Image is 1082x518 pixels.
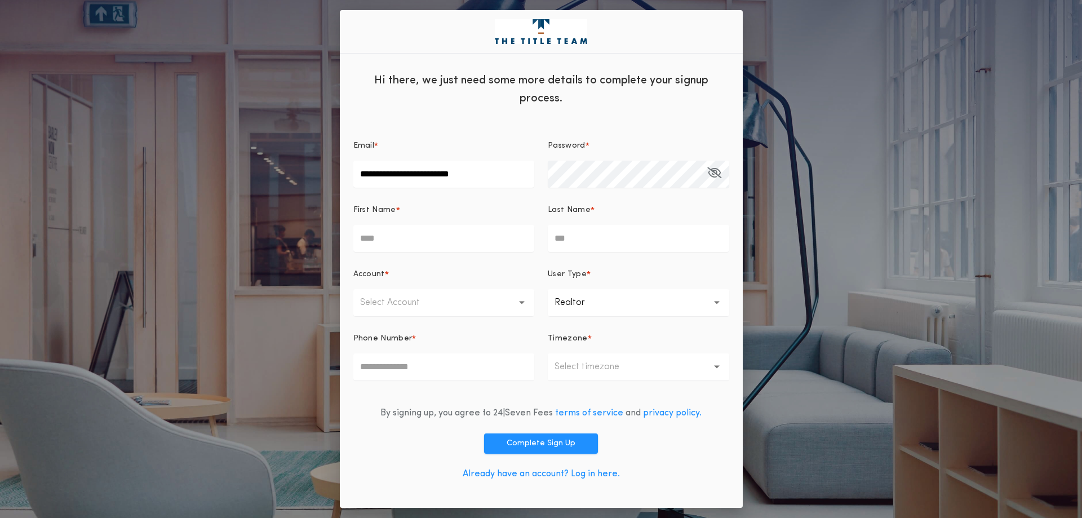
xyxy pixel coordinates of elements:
div: Hi there, we just need some more details to complete your signup process. [340,63,743,113]
button: Realtor [548,289,729,316]
div: By signing up, you agree to 24|Seven Fees and [380,406,702,420]
button: Password* [707,161,721,188]
button: Select timezone [548,353,729,380]
input: Last Name* [548,225,729,252]
a: Already have an account? Log in here. [463,470,620,479]
p: Email [353,140,375,152]
p: Phone Number [353,333,413,344]
a: privacy policy. [643,409,702,418]
p: Select timezone [555,360,637,374]
button: Complete Sign Up [484,433,598,454]
input: Phone Number* [353,353,535,380]
img: logo [495,19,587,44]
input: First Name* [353,225,535,252]
p: User Type [548,269,587,280]
p: Select Account [360,296,438,309]
a: terms of service [555,409,623,418]
input: Password* [548,161,729,188]
button: Select Account [353,289,535,316]
p: First Name [353,205,396,216]
input: Email* [353,161,535,188]
p: Password [548,140,586,152]
p: Last Name [548,205,591,216]
p: Timezone [548,333,588,344]
p: Realtor [555,296,603,309]
p: Account [353,269,385,280]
